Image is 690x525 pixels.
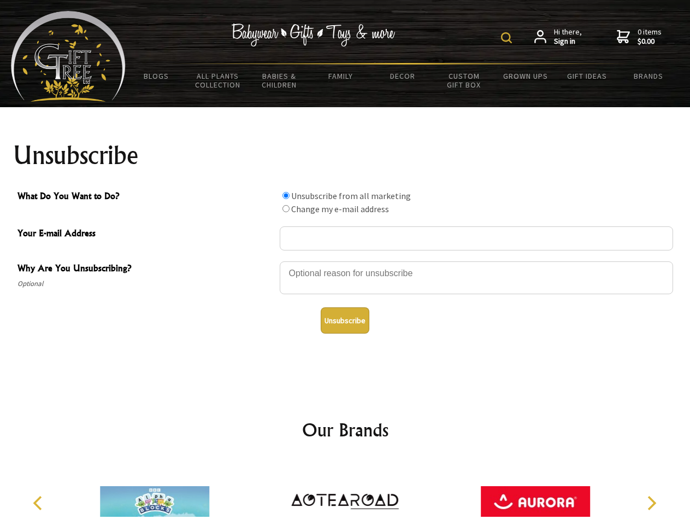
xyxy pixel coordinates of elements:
textarea: Why Are You Unsubscribing? [280,261,673,294]
a: Custom Gift Box [433,65,495,96]
span: Your E-mail Address [17,226,274,242]
button: Previous [27,491,51,515]
a: Grown Ups [494,65,556,87]
h1: Unsubscribe [13,142,677,168]
input: What Do You Want to Do? [282,192,290,199]
h2: Our Brands [22,417,669,443]
input: What Do You Want to Do? [282,205,290,212]
a: Brands [618,65,680,87]
span: 0 items [638,27,662,46]
a: BLOGS [126,65,187,87]
a: 0 items$0.00 [617,27,662,46]
label: Unsubscribe from all marketing [291,190,411,201]
img: product search [501,32,512,43]
span: Why Are You Unsubscribing? [17,261,274,277]
a: All Plants Collection [187,65,249,96]
span: Optional [17,277,274,290]
a: Hi there,Sign in [534,27,582,46]
label: Change my e-mail address [291,203,389,214]
span: Hi there, [554,27,582,46]
span: What Do You Want to Do? [17,189,274,205]
img: Babyware - Gifts - Toys and more... [11,11,126,102]
a: Family [310,65,372,87]
strong: Sign in [554,37,582,46]
a: Babies & Children [249,65,310,96]
strong: $0.00 [638,37,662,46]
button: Unsubscribe [321,307,369,334]
a: Gift Ideas [556,65,618,87]
img: Babywear - Gifts - Toys & more [232,24,396,46]
input: Your E-mail Address [280,226,673,250]
a: Decor [371,65,433,87]
button: Next [639,491,663,515]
